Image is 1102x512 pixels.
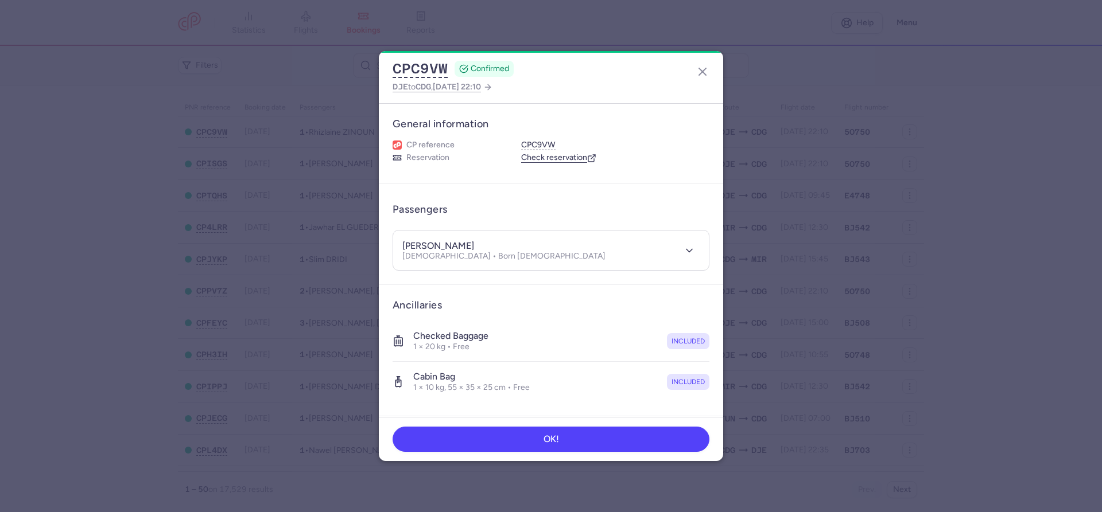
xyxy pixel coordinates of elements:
h4: Cabin bag [413,371,530,382]
p: 1 × 10 kg, 55 × 35 × 25 cm • Free [413,382,530,393]
h4: [PERSON_NAME] [402,240,474,252]
p: [DEMOGRAPHIC_DATA] • Born [DEMOGRAPHIC_DATA] [402,252,606,261]
p: 1 × 20 kg • Free [413,342,488,352]
span: to , [393,80,481,94]
span: DJE [393,82,408,91]
h4: Checked baggage [413,330,488,342]
h3: Ancillaries [393,299,709,312]
h3: Passengers [393,203,448,216]
span: [DATE] 22:10 [433,82,481,92]
span: Reservation [406,153,449,163]
span: OK! [544,434,559,444]
span: CDG [416,82,431,91]
span: CP reference [406,140,455,150]
a: DJEtoCDG,[DATE] 22:10 [393,80,492,94]
span: CONFIRMED [471,63,509,75]
figure: 1L airline logo [393,140,402,150]
span: included [672,376,705,388]
h3: General information [393,118,709,131]
button: CPC9VW [393,60,448,77]
button: CPC9VW [521,140,556,150]
span: included [672,335,705,347]
button: OK! [393,427,709,452]
a: Check reservation [521,153,596,163]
